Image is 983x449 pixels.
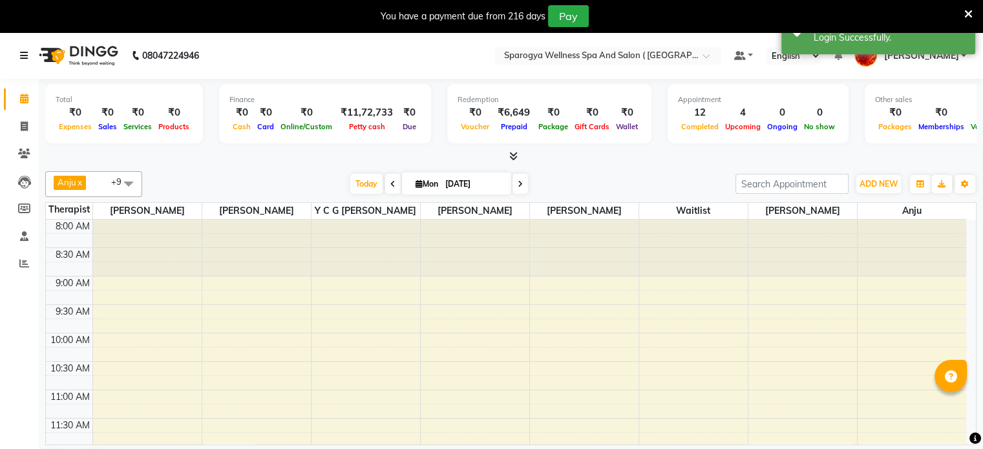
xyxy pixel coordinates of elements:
span: Wallet [613,122,641,131]
div: 0 [764,105,801,120]
div: 10:00 AM [48,333,92,347]
div: You have a payment due from 216 days [381,10,545,23]
div: 0 [801,105,838,120]
span: Ongoing [764,122,801,131]
img: logo [33,37,122,74]
span: [PERSON_NAME] [748,203,857,219]
span: Expenses [56,122,95,131]
span: Gift Cards [571,122,613,131]
div: Redemption [458,94,641,105]
span: [PERSON_NAME] [202,203,311,219]
div: ₹11,72,733 [335,105,398,120]
span: Cash [229,122,254,131]
iframe: chat widget [929,397,970,436]
div: Therapist [46,203,92,216]
div: ₹0 [277,105,335,120]
div: 11:00 AM [48,390,92,404]
span: Waitlist [639,203,748,219]
div: ₹0 [458,105,492,120]
div: ₹0 [915,105,967,120]
span: Petty cash [346,122,388,131]
input: 2025-09-01 [441,174,506,194]
span: Products [155,122,193,131]
div: 12 [678,105,722,120]
div: 9:00 AM [53,277,92,290]
a: x [76,177,82,187]
div: ₹0 [613,105,641,120]
div: Total [56,94,193,105]
div: Appointment [678,94,838,105]
span: Sales [95,122,120,131]
span: Due [399,122,419,131]
button: ADD NEW [856,175,901,193]
span: Y C G [PERSON_NAME] [312,203,420,219]
div: ₹0 [875,105,915,120]
div: ₹0 [120,105,155,120]
span: Package [535,122,571,131]
div: ₹0 [155,105,193,120]
span: +9 [111,176,131,187]
div: ₹0 [229,105,254,120]
span: Anju [58,177,76,187]
div: ₹0 [398,105,421,120]
span: Anju [858,203,967,219]
span: Packages [875,122,915,131]
div: ₹0 [95,105,120,120]
div: 8:30 AM [53,248,92,262]
div: ₹0 [535,105,571,120]
span: ADD NEW [860,179,898,189]
span: Online/Custom [277,122,335,131]
button: Pay [548,5,589,27]
div: 4 [722,105,764,120]
div: 10:30 AM [48,362,92,375]
span: Memberships [915,122,967,131]
span: Prepaid [498,122,531,131]
span: [PERSON_NAME] [530,203,639,219]
span: No show [801,122,838,131]
span: Mon [412,179,441,189]
span: Upcoming [722,122,764,131]
span: Voucher [458,122,492,131]
span: Today [350,174,383,194]
span: [PERSON_NAME] [883,49,958,63]
b: 08047224946 [142,37,199,74]
div: Login Successfully. [814,31,966,45]
div: ₹0 [571,105,613,120]
div: ₹0 [254,105,277,120]
span: [PERSON_NAME] [93,203,202,219]
div: 8:00 AM [53,220,92,233]
input: Search Appointment [735,174,849,194]
div: ₹0 [56,105,95,120]
span: Services [120,122,155,131]
span: [PERSON_NAME] [421,203,529,219]
span: Card [254,122,277,131]
img: Shraddha Indulkar [854,44,877,67]
span: Completed [678,122,722,131]
div: 11:30 AM [48,419,92,432]
div: 9:30 AM [53,305,92,318]
div: Finance [229,94,421,105]
div: ₹6,649 [492,105,535,120]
